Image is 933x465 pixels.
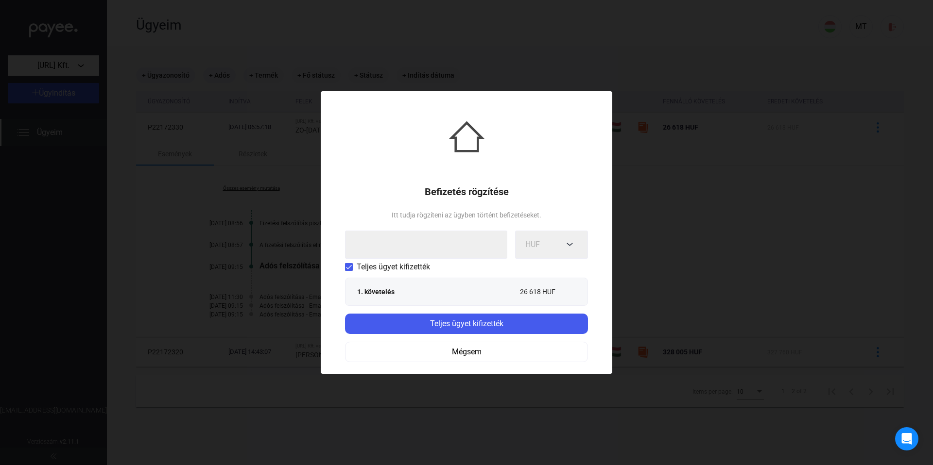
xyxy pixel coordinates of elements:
[425,186,509,198] h1: Befizetés rögzítése
[345,342,588,362] button: Mégsem
[520,287,576,297] div: 26 618 HUF
[357,287,413,297] div: 1. követelés
[348,318,585,330] div: Teljes ügyet kifizették
[449,119,484,154] img: house
[348,346,585,358] div: Mégsem
[515,231,588,259] button: HUF
[525,240,540,249] span: HUF
[345,314,588,334] button: Teljes ügyet kifizették
[357,261,430,273] span: Teljes ügyet kifizették
[392,209,541,221] div: Itt tudja rögzíteni az ügyben történt befizetéseket.
[895,427,918,450] div: Open Intercom Messenger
